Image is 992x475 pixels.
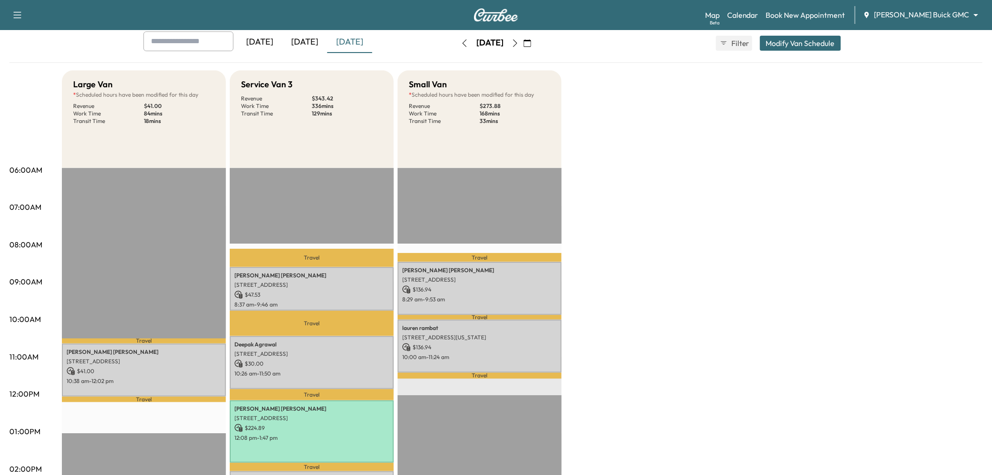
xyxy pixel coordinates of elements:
p: Revenue [73,102,144,110]
a: MapBeta [705,9,720,21]
p: 33 mins [480,117,550,125]
p: Scheduled hours have been modified for this day [409,91,550,99]
span: [PERSON_NAME] Buick GMC [874,9,969,20]
p: [STREET_ADDRESS] [234,350,389,358]
h5: Service Van 3 [241,78,293,91]
p: [STREET_ADDRESS] [67,358,221,365]
p: [PERSON_NAME] [PERSON_NAME] [402,267,557,274]
p: Travel [230,463,394,471]
p: 10:00 am - 11:24 am [402,353,557,361]
p: 10:38 am - 12:02 pm [67,377,221,385]
p: Deepak Agrawal [234,341,389,348]
p: Work Time [241,102,312,110]
p: Work Time [409,110,480,117]
p: Transit Time [241,110,312,117]
div: [DATE] [327,31,372,53]
div: [DATE] [237,31,282,53]
p: 168 mins [480,110,550,117]
p: Revenue [241,95,312,102]
p: Transit Time [73,117,144,125]
p: $ 41.00 [67,367,221,375]
p: $ 41.00 [144,102,215,110]
span: Filter [731,38,748,49]
p: [STREET_ADDRESS] [234,414,389,422]
p: 8:37 am - 9:46 am [234,301,389,308]
h5: Small Van [409,78,447,91]
img: Curbee Logo [473,8,519,22]
p: $ 30.00 [234,360,389,368]
div: [DATE] [282,31,327,53]
p: [STREET_ADDRESS][US_STATE] [402,334,557,341]
p: [STREET_ADDRESS] [234,281,389,289]
p: Travel [62,397,226,402]
p: 02:00PM [9,463,42,475]
p: $ 224.89 [234,424,389,432]
p: 08:00AM [9,239,42,250]
p: 12:00PM [9,388,39,399]
p: 10:00AM [9,314,41,325]
p: 8:29 am - 9:53 am [402,296,557,303]
p: $ 343.42 [312,95,383,102]
p: [STREET_ADDRESS] [402,276,557,283]
h5: Large Van [73,78,113,91]
a: Calendar [727,9,759,21]
button: Modify Van Schedule [760,36,841,51]
p: $ 47.53 [234,291,389,299]
p: 10:26 am - 11:50 am [234,370,389,377]
p: $ 273.88 [480,102,550,110]
p: lauren rambat [402,324,557,332]
p: Work Time [73,110,144,117]
p: 84 mins [144,110,215,117]
p: [PERSON_NAME] [PERSON_NAME] [234,272,389,279]
p: 11:00AM [9,351,38,362]
p: 07:00AM [9,201,41,213]
p: $ 136.94 [402,285,557,294]
p: 06:00AM [9,164,42,176]
p: Transit Time [409,117,480,125]
p: 09:00AM [9,276,42,287]
p: Scheduled hours have been modified for this day [73,91,215,99]
p: $ 136.94 [402,343,557,352]
p: Travel [62,338,226,344]
p: Travel [398,315,562,319]
p: Travel [230,311,394,336]
button: Filter [716,36,752,51]
p: 01:00PM [9,426,40,437]
a: Book New Appointment [766,9,845,21]
p: 129 mins [312,110,383,117]
p: Travel [230,249,394,267]
p: 336 mins [312,102,383,110]
p: 12:08 pm - 1:47 pm [234,434,389,442]
p: [PERSON_NAME] [PERSON_NAME] [67,348,221,356]
p: 18 mins [144,117,215,125]
p: Travel [230,389,394,400]
p: Revenue [409,102,480,110]
p: Travel [398,373,562,379]
div: [DATE] [476,37,504,49]
p: [PERSON_NAME] [PERSON_NAME] [234,405,389,413]
p: Travel [398,253,562,262]
div: Beta [710,19,720,26]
